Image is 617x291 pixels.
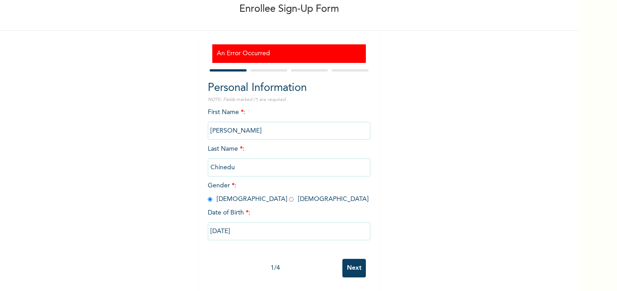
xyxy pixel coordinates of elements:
h3: An Error Occurred [217,49,361,58]
input: DD-MM-YYYY [208,222,370,240]
span: Last Name : [208,146,370,171]
p: Enrollee Sign-Up Form [239,2,339,17]
input: Enter your last name [208,158,370,177]
input: Next [342,259,366,277]
span: First Name : [208,109,370,134]
input: Enter your first name [208,122,370,140]
h2: Personal Information [208,80,370,96]
span: Gender : [DEMOGRAPHIC_DATA] [DEMOGRAPHIC_DATA] [208,182,369,202]
div: 1 / 4 [208,263,342,273]
p: NOTE: Fields marked (*) are required [208,96,370,103]
span: Date of Birth : [208,208,250,218]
